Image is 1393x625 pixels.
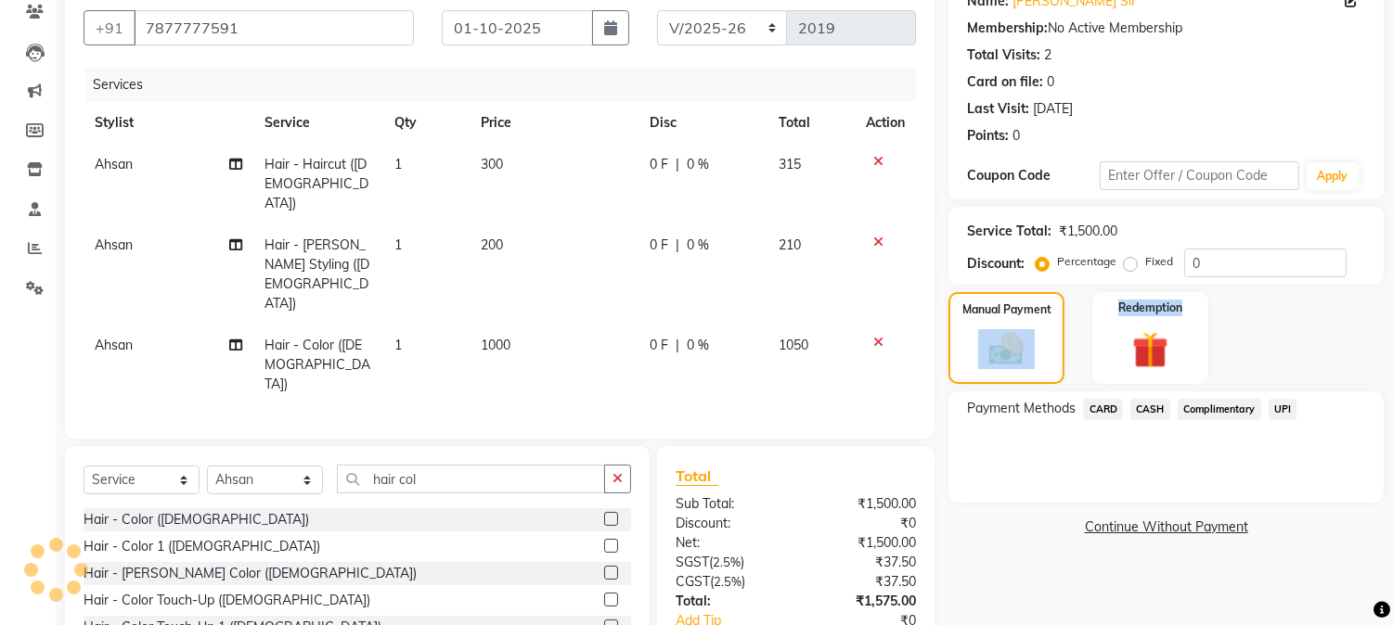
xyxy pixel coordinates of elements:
th: Total [767,102,856,144]
div: Discount: [662,514,796,533]
span: Ahsan [95,337,133,353]
div: Card on file: [967,72,1043,92]
div: 2 [1044,45,1051,65]
div: [DATE] [1033,99,1073,119]
span: Hair - Color ([DEMOGRAPHIC_DATA]) [264,337,370,392]
div: Hair - Color Touch-Up ([DEMOGRAPHIC_DATA]) [84,591,370,610]
span: | [676,236,679,255]
div: Hair - Color ([DEMOGRAPHIC_DATA]) [84,510,309,529]
span: Hair - [PERSON_NAME] Styling ([DEMOGRAPHIC_DATA]) [264,236,369,312]
div: ₹0 [796,514,931,533]
div: Sub Total: [662,494,796,514]
span: Total [676,466,718,486]
div: Hair - [PERSON_NAME] Color ([DEMOGRAPHIC_DATA]) [84,564,417,583]
img: _gift.svg [1121,327,1180,373]
div: ( ) [662,553,796,572]
span: 1050 [779,337,808,353]
div: Services [85,68,930,102]
div: 0 [1047,72,1054,92]
a: Continue Without Payment [952,517,1380,537]
div: Hair - Color 1 ([DEMOGRAPHIC_DATA]) [84,537,320,556]
span: 0 % [687,155,709,174]
span: 0 % [687,236,709,255]
div: No Active Membership [967,19,1365,38]
div: ₹37.50 [796,572,931,592]
div: Last Visit: [967,99,1029,119]
div: ₹37.50 [796,553,931,572]
div: ₹1,500.00 [796,494,931,514]
span: UPI [1269,399,1297,420]
button: +91 [84,10,135,45]
div: Coupon Code [967,166,1100,185]
span: 2.5% [714,574,742,589]
div: ₹1,500.00 [796,533,931,553]
div: ( ) [662,572,796,592]
span: Ahsan [95,156,133,172]
span: Payment Methods [967,399,1076,418]
input: Enter Offer / Coupon Code [1100,161,1298,190]
span: | [676,155,679,174]
label: Percentage [1057,253,1116,270]
span: CARD [1083,399,1123,420]
div: ₹1,500.00 [1059,222,1117,241]
div: Membership: [967,19,1048,38]
th: Service [253,102,383,144]
span: SGST [676,554,709,570]
span: CGST [676,573,710,590]
span: Hair - Haircut ([DEMOGRAPHIC_DATA]) [264,156,368,211]
div: Service Total: [967,222,1051,241]
span: 300 [481,156,503,172]
span: 1 [394,156,402,172]
span: Complimentary [1178,399,1261,420]
label: Fixed [1145,253,1173,270]
th: Disc [638,102,767,144]
input: Search by Name/Mobile/Email/Code [134,10,414,45]
span: CASH [1130,399,1170,420]
span: 315 [779,156,801,172]
div: Points: [967,126,1009,146]
span: 200 [481,236,503,253]
th: Stylist [84,102,253,144]
span: 1 [394,236,402,253]
div: ₹1,575.00 [796,592,931,611]
div: Net: [662,533,796,553]
span: 0 F [650,336,668,355]
img: _cash.svg [978,329,1034,369]
span: Ahsan [95,236,133,253]
div: Total Visits: [967,45,1040,65]
span: 1000 [481,337,510,353]
span: 1 [394,337,402,353]
span: 0 % [687,336,709,355]
th: Price [470,102,638,144]
button: Apply [1307,162,1360,190]
input: Search or Scan [337,465,605,493]
span: 0 F [650,236,668,255]
span: | [676,336,679,355]
th: Action [855,102,916,144]
div: 0 [1013,126,1020,146]
div: Total: [662,592,796,611]
th: Qty [383,102,470,144]
span: 2.5% [713,555,741,569]
label: Redemption [1118,300,1182,316]
span: 210 [779,236,801,253]
label: Manual Payment [962,301,1051,318]
div: Discount: [967,254,1025,274]
span: 0 F [650,155,668,174]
